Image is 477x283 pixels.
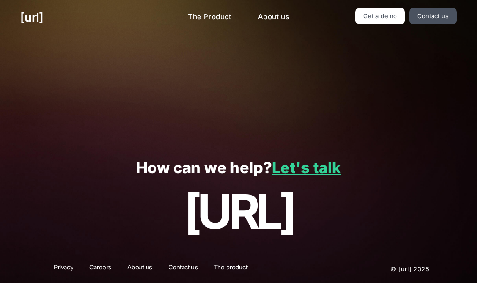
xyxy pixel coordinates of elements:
p: [URL] [20,185,456,239]
a: Let's talk [272,159,341,177]
a: Privacy [48,263,79,275]
a: About us [121,263,158,275]
a: The Product [180,8,239,26]
p: How can we help? [20,160,456,177]
p: © [URL] 2025 [334,263,429,275]
a: About us [250,8,297,26]
a: Get a demo [355,8,405,24]
a: Careers [83,263,117,275]
a: Contact us [162,263,204,275]
a: [URL] [20,8,43,26]
a: The product [208,263,253,275]
a: Contact us [409,8,457,24]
